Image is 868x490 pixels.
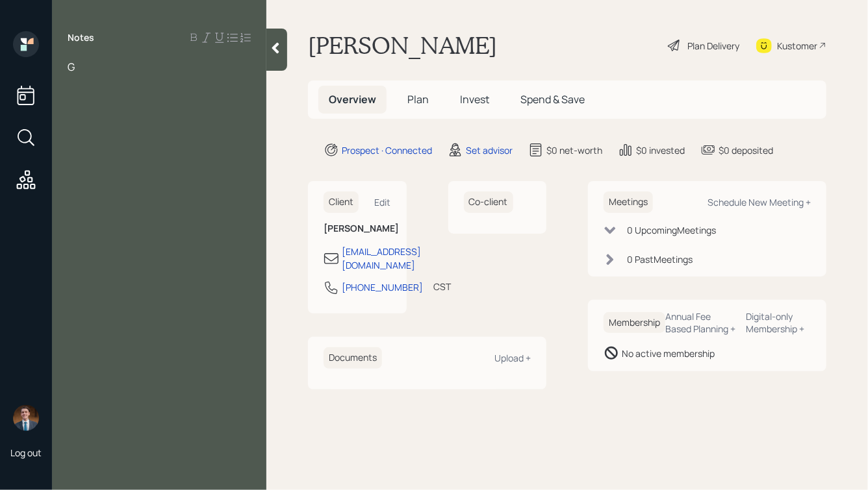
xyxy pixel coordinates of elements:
[13,405,39,431] img: hunter_neumayer.jpg
[627,223,716,237] div: 0 Upcoming Meeting s
[777,39,817,53] div: Kustomer
[433,280,451,293] div: CST
[636,143,685,157] div: $0 invested
[68,31,94,44] label: Notes
[604,312,665,334] h6: Membership
[342,143,432,157] div: Prospect · Connected
[324,223,391,234] h6: [PERSON_NAME]
[375,196,391,208] div: Edit
[460,92,489,106] span: Invest
[464,191,513,213] h6: Co-client
[342,245,421,272] div: [EMAIL_ADDRESS][DOMAIN_NAME]
[10,447,42,459] div: Log out
[68,60,75,74] span: G
[308,31,497,60] h1: [PERSON_NAME]
[520,92,585,106] span: Spend & Save
[466,143,513,157] div: Set advisor
[546,143,602,157] div: $0 net-worth
[407,92,429,106] span: Plan
[708,196,811,208] div: Schedule New Meeting +
[324,191,359,213] h6: Client
[604,191,653,213] h6: Meetings
[687,39,739,53] div: Plan Delivery
[342,280,423,294] div: [PHONE_NUMBER]
[719,143,773,157] div: $0 deposited
[665,310,736,335] div: Annual Fee Based Planning +
[324,347,382,369] h6: Documents
[494,352,531,364] div: Upload +
[622,347,715,360] div: No active membership
[627,252,693,266] div: 0 Past Meeting s
[747,310,811,335] div: Digital-only Membership +
[329,92,376,106] span: Overview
